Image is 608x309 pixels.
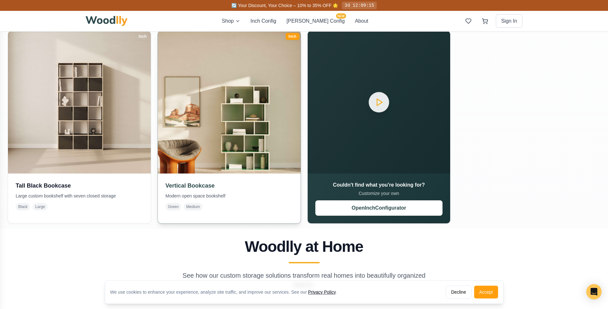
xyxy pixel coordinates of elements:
[496,14,523,28] button: Sign In
[8,31,151,174] img: Tall Black Bookcase
[33,203,48,211] span: Large
[315,190,443,197] p: Customize your own
[474,286,498,298] button: Accept
[315,181,443,189] h3: Couldn't find what you're looking for?
[136,33,150,40] div: Inch
[308,290,335,295] a: Privacy Policy
[336,13,346,19] span: NEW
[586,284,602,299] div: Open Intercom Messenger
[16,203,30,211] span: Black
[222,17,240,25] button: Shop
[250,17,276,25] button: Inch Config
[355,17,368,25] button: About
[287,17,345,25] button: [PERSON_NAME] ConfigNEW
[231,3,338,8] span: 🔄 Your Discount, Your Choice – 10% to 35% OFF 🌟
[88,239,520,254] h2: Woodlly at Home
[86,16,128,26] img: Woodlly
[181,271,427,289] p: See how our custom storage solutions transform real homes into beautifully organized spaces.
[16,193,143,199] p: Large custom bookshelf with seven closed storage
[315,200,443,216] button: OpenInchConfigurator
[342,2,376,9] div: 3d 12:09:15
[286,33,299,40] div: Inch
[165,193,293,199] p: Modern open space bookshelf
[16,181,143,190] h3: Tall Black Bookcase
[165,181,293,190] h3: Vertical Bookcase
[154,27,304,177] img: Vertical Bookcase
[110,289,342,295] div: We use cookies to enhance your experience, analyze site traffic, and improve our services. See our .
[184,203,203,211] span: Medium
[446,286,472,298] button: Decline
[165,203,181,211] span: Green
